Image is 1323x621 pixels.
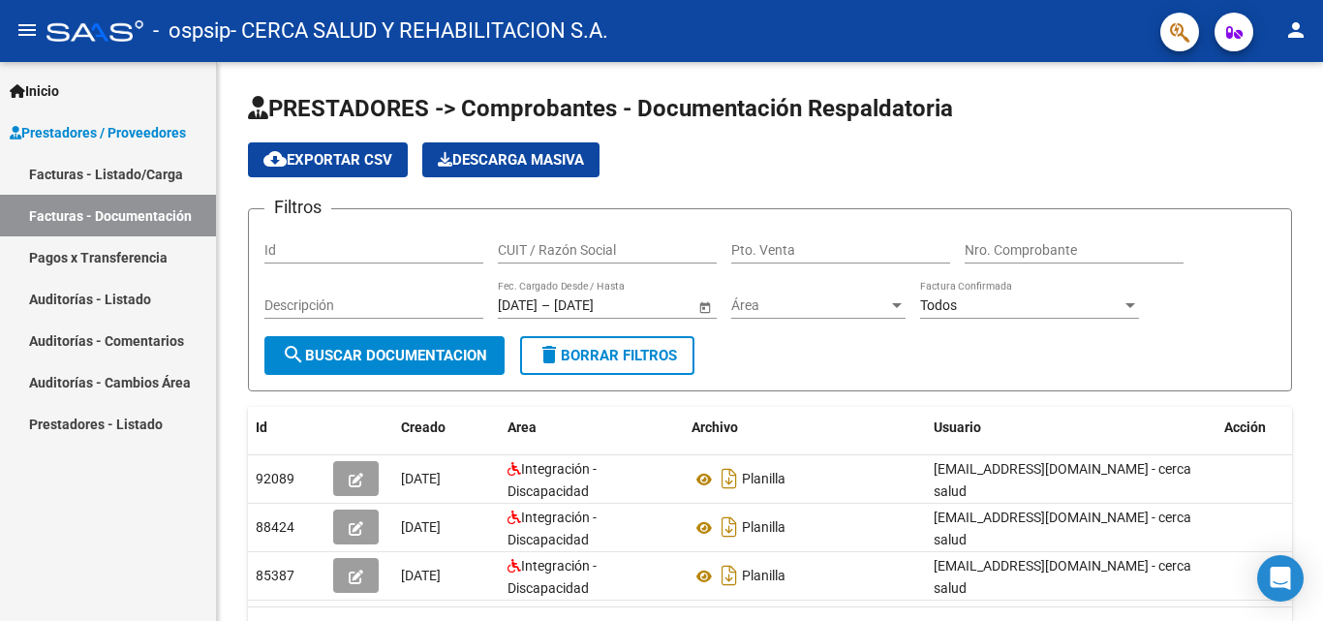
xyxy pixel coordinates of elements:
[692,419,738,435] span: Archivo
[282,347,487,364] span: Buscar Documentacion
[554,297,649,314] input: Fecha fin
[538,347,677,364] span: Borrar Filtros
[934,419,981,435] span: Usuario
[401,519,441,535] span: [DATE]
[1216,407,1313,449] datatable-header-cell: Acción
[717,512,742,543] i: Descargar documento
[541,297,550,314] span: –
[538,343,561,366] mat-icon: delete
[742,472,785,487] span: Planilla
[508,510,597,547] span: Integración - Discapacidad
[248,95,953,122] span: PRESTADORES -> Comprobantes - Documentación Respaldatoria
[731,297,888,314] span: Área
[263,147,287,171] mat-icon: cloud_download
[438,151,584,169] span: Descarga Masiva
[422,142,600,177] button: Descarga Masiva
[694,296,715,317] button: Open calendar
[1224,419,1266,435] span: Acción
[500,407,684,449] datatable-header-cell: Area
[1257,555,1304,602] div: Open Intercom Messenger
[422,142,600,177] app-download-masive: Descarga masiva de comprobantes (adjuntos)
[256,568,294,583] span: 85387
[934,558,1191,596] span: [EMAIL_ADDRESS][DOMAIN_NAME] - cerca salud
[15,18,39,42] mat-icon: menu
[264,194,331,221] h3: Filtros
[401,471,441,486] span: [DATE]
[508,419,537,435] span: Area
[263,151,392,169] span: Exportar CSV
[10,122,186,143] span: Prestadores / Proveedores
[264,336,505,375] button: Buscar Documentacion
[934,510,1191,547] span: [EMAIL_ADDRESS][DOMAIN_NAME] - cerca salud
[248,407,325,449] datatable-header-cell: Id
[508,558,597,596] span: Integración - Discapacidad
[153,10,231,52] span: - ospsip
[401,568,441,583] span: [DATE]
[248,142,408,177] button: Exportar CSV
[934,461,1191,499] span: [EMAIL_ADDRESS][DOMAIN_NAME] - cerca salud
[920,297,957,313] span: Todos
[256,419,267,435] span: Id
[742,569,785,584] span: Planilla
[717,560,742,591] i: Descargar documento
[498,297,538,314] input: Fecha inicio
[508,461,597,499] span: Integración - Discapacidad
[393,407,500,449] datatable-header-cell: Creado
[256,471,294,486] span: 92089
[684,407,926,449] datatable-header-cell: Archivo
[401,419,446,435] span: Creado
[520,336,694,375] button: Borrar Filtros
[1284,18,1308,42] mat-icon: person
[282,343,305,366] mat-icon: search
[10,80,59,102] span: Inicio
[742,520,785,536] span: Planilla
[717,463,742,494] i: Descargar documento
[256,519,294,535] span: 88424
[926,407,1216,449] datatable-header-cell: Usuario
[231,10,608,52] span: - CERCA SALUD Y REHABILITACION S.A.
